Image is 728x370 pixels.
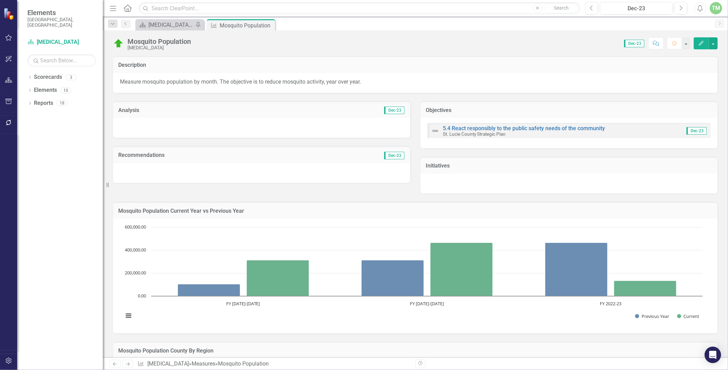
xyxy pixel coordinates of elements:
[624,40,644,47] span: Dec-23
[247,243,677,296] g: Current, bar series 2 of 2 with 3 bars.
[614,281,677,296] path: FY 2022-23, 133,258. Current.
[34,86,57,94] a: Elements
[384,152,404,159] span: Dec-23
[226,300,260,307] text: FY [DATE]-[DATE]
[3,8,15,20] img: ClearPoint Strategy
[410,300,444,307] text: FY [DATE]-[DATE]
[27,54,96,66] input: Search Below...
[705,347,721,363] div: Open Intercom Messenger
[123,311,133,321] button: View chart menu, Chart
[139,2,580,14] input: Search ClearPoint...
[118,152,316,158] h3: Recommendations
[138,293,146,299] text: 0.00
[384,107,404,114] span: Dec-23
[178,243,608,296] g: Previous Year, bar series 1 of 2 with 3 bars.
[247,260,309,296] path: FY 2020-2021, 310,990. Current.
[426,107,713,113] h3: Objectives
[120,224,706,326] svg: Interactive chart
[220,21,274,30] div: Mosquito Population
[125,224,146,230] text: 600,000.00
[137,360,410,368] div: » »
[118,62,713,68] h3: Description
[57,100,68,106] div: 18
[218,360,269,367] div: Mosquito Population
[178,284,240,296] path: FY 2020-2021, 103,465. Previous Year.
[128,45,191,50] div: [MEDICAL_DATA]
[137,21,194,29] a: [MEDICAL_DATA] and Coastal Management Department Summary
[118,208,713,214] h3: Mosquito Population Current Year vs Previous Year
[684,313,700,319] text: Current
[60,87,71,93] div: 10
[687,127,707,135] span: Dec-23
[128,38,191,45] div: Mosquito Population
[118,107,262,113] h3: Analysis
[34,99,53,107] a: Reports
[554,5,569,11] span: Search
[118,348,713,354] h3: Mosquito Population County By Region
[362,260,424,296] path: FY 2021-2022, 310,990. Previous Year.
[677,313,700,319] button: Show Current
[600,300,621,307] text: FY 2022-23
[120,78,361,85] span: Measure mosquito population by month. The objective is to reduce mosquito activity, year over year.
[443,131,506,137] small: St. Lucie County Strategic Plan
[426,163,713,169] h3: Initiatives
[443,125,605,132] a: 5.4 React responsibly to the public safety needs of the community
[65,74,76,80] div: 3
[34,73,62,81] a: Scorecards
[544,3,579,13] button: Search
[27,17,96,28] small: [GEOGRAPHIC_DATA], [GEOGRAPHIC_DATA]
[545,243,608,296] path: FY 2022-23, 464,247. Previous Year.
[113,38,124,49] img: On Target
[125,247,146,253] text: 400,000.00
[192,360,215,367] a: Measures
[27,9,96,17] span: Elements
[710,2,722,14] button: TM
[635,313,670,319] button: Show Previous Year
[120,224,711,326] div: Chart. Highcharts interactive chart.
[27,38,96,46] a: [MEDICAL_DATA]
[147,360,189,367] a: [MEDICAL_DATA]
[430,243,493,296] path: FY 2021-2022, 464,247. Current.
[431,127,439,135] img: Not Defined
[148,21,194,29] div: [MEDICAL_DATA] and Coastal Management Department Summary
[600,2,673,14] button: Dec-23
[642,313,669,319] text: Previous Year
[603,4,670,13] div: Dec-23
[125,270,146,276] text: 200,000.00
